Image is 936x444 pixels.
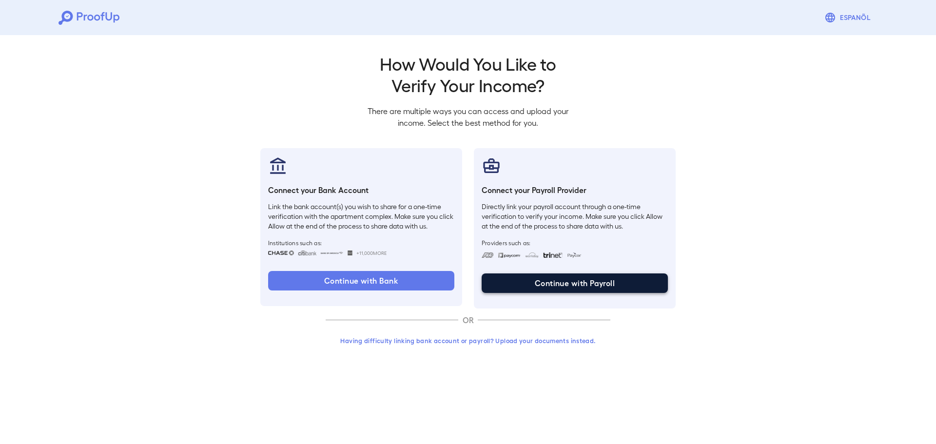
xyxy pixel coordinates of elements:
[566,252,582,258] img: paycon.svg
[482,202,668,231] p: Directly link your payroll account through a one-time verification to verify your income. Make su...
[268,271,454,290] button: Continue with Bank
[498,252,521,258] img: paycom.svg
[356,249,387,257] span: +11,000 More
[320,251,344,255] img: bankOfAmerica.svg
[482,239,668,247] span: Providers such as:
[543,252,563,258] img: trinet.svg
[268,184,454,196] h6: Connect your Bank Account
[268,239,454,247] span: Institutions such as:
[482,252,494,258] img: adp.svg
[482,184,668,196] h6: Connect your Payroll Provider
[268,202,454,231] p: Link the bank account(s) you wish to share for a one-time verification with the apartment complex...
[326,332,610,349] button: Having difficulty linking bank account or payroll? Upload your documents instead.
[458,314,478,326] p: OR
[360,105,576,129] p: There are multiple ways you can access and upload your income. Select the best method for you.
[268,156,288,175] img: bankAccount.svg
[820,8,877,27] button: Espanõl
[348,251,353,255] img: wellsfargo.svg
[298,251,316,255] img: citibank.svg
[268,251,294,255] img: chase.svg
[482,156,501,175] img: payrollProvider.svg
[525,252,539,258] img: workday.svg
[360,53,576,96] h2: How Would You Like to Verify Your Income?
[482,273,668,293] button: Continue with Payroll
